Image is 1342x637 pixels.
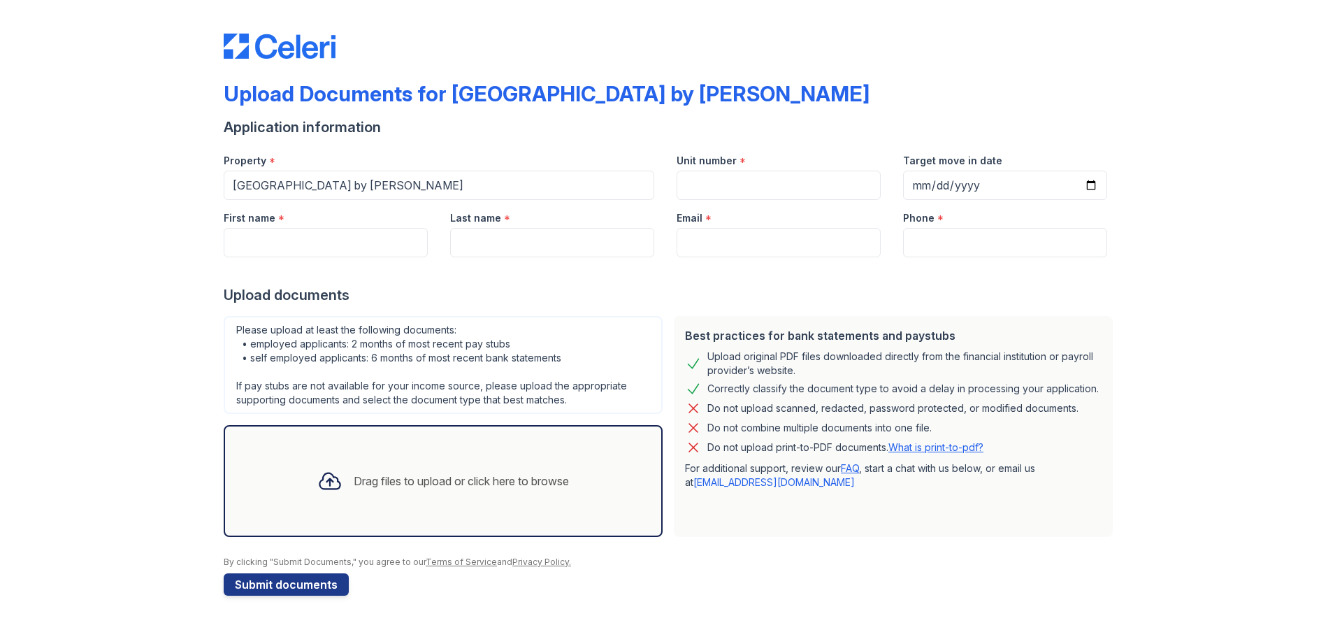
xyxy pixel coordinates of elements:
a: Terms of Service [426,557,497,567]
div: By clicking "Submit Documents," you agree to our and [224,557,1118,568]
a: FAQ [841,462,859,474]
a: [EMAIL_ADDRESS][DOMAIN_NAME] [693,476,855,488]
label: Email [677,211,702,225]
div: Upload Documents for [GEOGRAPHIC_DATA] by [PERSON_NAME] [224,81,870,106]
div: Application information [224,117,1118,137]
div: Best practices for bank statements and paystubs [685,327,1102,344]
div: Drag files to upload or click here to browse [354,473,569,489]
div: Do not upload scanned, redacted, password protected, or modified documents. [707,400,1078,417]
div: Correctly classify the document type to avoid a delay in processing your application. [707,380,1099,397]
label: Property [224,154,266,168]
label: Phone [903,211,935,225]
p: For additional support, review our , start a chat with us below, or email us at [685,461,1102,489]
a: What is print-to-pdf? [888,441,983,453]
div: Please upload at least the following documents: • employed applicants: 2 months of most recent pa... [224,316,663,414]
div: Upload documents [224,285,1118,305]
p: Do not upload print-to-PDF documents. [707,441,983,455]
div: Do not combine multiple documents into one file. [707,420,932,436]
label: First name [224,211,275,225]
a: Privacy Policy. [512,557,571,567]
label: Target move in date [903,154,1002,168]
div: Upload original PDF files downloaded directly from the financial institution or payroll provider’... [707,350,1102,378]
button: Submit documents [224,573,349,596]
label: Last name [450,211,501,225]
label: Unit number [677,154,737,168]
img: CE_Logo_Blue-a8612792a0a2168367f1c8372b55b34899dd931a85d93a1a3d3e32e68fde9ad4.png [224,34,335,59]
